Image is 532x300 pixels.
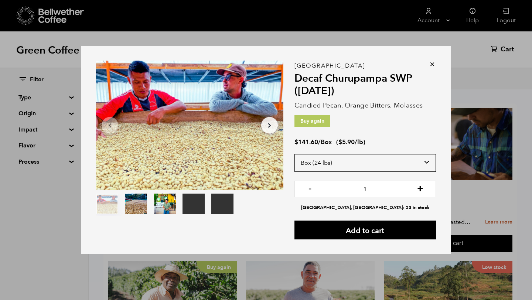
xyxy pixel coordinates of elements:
video: Your browser does not support the video tag. [211,194,233,214]
button: + [416,184,425,192]
bdi: 141.60 [294,138,318,146]
span: $ [338,138,342,146]
p: Buy again [294,115,330,127]
bdi: 5.90 [338,138,355,146]
video: Your browser does not support the video tag. [183,194,205,214]
span: ( ) [336,138,365,146]
button: Add to cart [294,221,436,239]
h2: Decaf Churupampa SWP ([DATE]) [294,72,436,97]
p: Candied Pecan, Orange Bitters, Molasses [294,100,436,110]
span: $ [294,138,298,146]
span: / [318,138,321,146]
span: Box [321,138,332,146]
span: /lb [355,138,363,146]
button: - [306,184,315,192]
li: [GEOGRAPHIC_DATA], [GEOGRAPHIC_DATA]: 23 in stock [294,204,436,211]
